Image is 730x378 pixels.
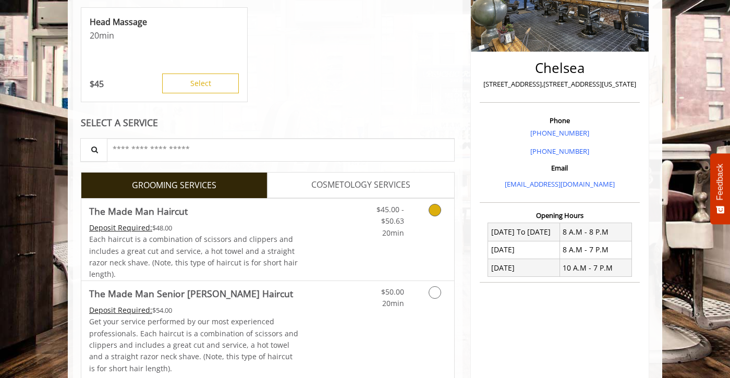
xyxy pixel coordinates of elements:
span: Feedback [715,164,725,200]
td: 10 A.M - 7 P.M [559,259,631,277]
b: The Made Man Senior [PERSON_NAME] Haircut [89,286,293,301]
span: $ [90,78,94,90]
button: Select [162,74,239,93]
span: $50.00 [381,287,404,297]
p: [STREET_ADDRESS],[STREET_ADDRESS][US_STATE] [482,79,637,90]
h3: Email [482,164,637,172]
button: Feedback - Show survey [710,153,730,224]
p: 20 [90,30,239,41]
span: This service needs some Advance to be paid before we block your appointment [89,305,152,315]
div: $54.00 [89,304,299,316]
h3: Phone [482,117,637,124]
span: COSMETOLOGY SERVICES [311,178,410,192]
h2: Chelsea [482,60,637,76]
div: $48.00 [89,222,299,234]
b: The Made Man Haircut [89,204,188,218]
span: 20min [382,298,404,308]
h3: Opening Hours [480,212,640,219]
span: This service needs some Advance to be paid before we block your appointment [89,223,152,233]
span: 20min [382,228,404,238]
a: [EMAIL_ADDRESS][DOMAIN_NAME] [505,179,615,189]
span: $45.00 - $50.63 [376,204,404,226]
span: Each haircut is a combination of scissors and clippers and includes a great cut and service, a ho... [89,234,298,279]
p: Get your service performed by our most experienced professionals. Each haircut is a combination o... [89,316,299,374]
button: Service Search [80,138,107,162]
div: SELECT A SERVICE [81,118,455,128]
span: GROOMING SERVICES [132,179,216,192]
a: [PHONE_NUMBER] [530,128,589,138]
p: 45 [90,78,104,90]
td: [DATE] [488,259,560,277]
a: [PHONE_NUMBER] [530,147,589,156]
td: [DATE] To [DATE] [488,223,560,241]
td: 8 A.M - 7 P.M [559,241,631,259]
p: Head Massage [90,16,239,28]
span: min [99,30,114,41]
td: [DATE] [488,241,560,259]
td: 8 A.M - 8 P.M [559,223,631,241]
